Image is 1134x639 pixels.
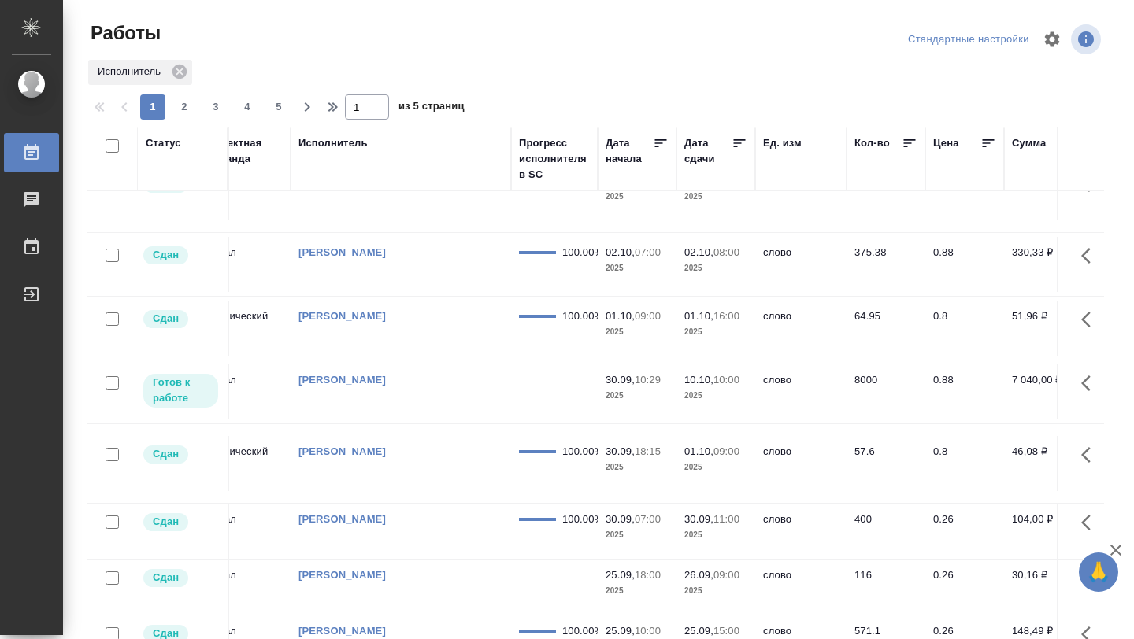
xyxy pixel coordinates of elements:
[684,625,713,637] p: 25.09,
[755,560,847,615] td: слово
[199,301,291,356] td: Технический
[142,512,220,533] div: Менеджер проверил работу исполнителя, передает ее на следующий этап
[684,310,713,322] p: 01.10,
[398,97,465,120] span: из 5 страниц
[153,446,179,462] p: Сдан
[153,311,179,327] p: Сдан
[153,570,179,585] p: Сдан
[713,374,739,386] p: 10:00
[298,135,368,151] div: Исполнитель
[199,560,291,615] td: Русал
[1072,436,1110,474] button: Здесь прячутся важные кнопки
[153,247,179,263] p: Сдан
[1071,24,1104,54] span: Посмотреть информацию
[684,583,747,599] p: 2025
[847,436,925,491] td: 57.6
[142,245,220,266] div: Менеджер проверил работу исполнителя, передает ее на следующий этап
[562,623,590,639] div: 100.00%
[562,308,590,324] div: 100.00%
[1033,20,1071,58] span: Настроить таблицу
[925,364,1004,419] td: 0.88
[1004,237,1083,292] td: 330,33 ₽
[635,569,661,581] p: 18:00
[684,460,747,475] p: 2025
[298,625,386,637] a: [PERSON_NAME]
[713,569,739,581] p: 09:00
[606,513,635,525] p: 30.09,
[1012,135,1046,151] div: Сумма
[755,504,847,559] td: слово
[199,504,291,559] td: Русал
[298,246,386,258] a: [PERSON_NAME]
[713,310,739,322] p: 16:00
[199,237,291,292] td: Русал
[235,99,260,115] span: 4
[684,569,713,581] p: 26.09,
[606,310,635,322] p: 01.10,
[153,514,179,530] p: Сдан
[606,324,669,340] p: 2025
[203,94,228,120] button: 3
[606,583,669,599] p: 2025
[1085,556,1112,589] span: 🙏
[1079,552,1118,592] button: 🙏
[298,445,386,457] a: [PERSON_NAME]
[755,436,847,491] td: слово
[635,246,661,258] p: 07:00
[606,260,669,276] p: 2025
[298,513,386,525] a: [PERSON_NAME]
[1004,560,1083,615] td: 30,16 ₽
[606,460,669,475] p: 2025
[684,374,713,386] p: 10.10,
[847,301,925,356] td: 64.95
[142,308,220,330] div: Менеджер проверил работу исполнителя, передает ее на следующий этап
[925,237,1004,292] td: 0.88
[606,374,635,386] p: 30.09,
[298,310,386,322] a: [PERSON_NAME]
[266,94,291,120] button: 5
[763,135,802,151] div: Ед. изм
[904,28,1033,52] div: split button
[606,445,635,457] p: 30.09,
[1072,301,1110,338] button: Здесь прячутся важные кнопки
[207,135,283,167] div: Проектная команда
[606,246,635,258] p: 02.10,
[606,527,669,543] p: 2025
[235,94,260,120] button: 4
[933,135,959,151] div: Цена
[925,504,1004,559] td: 0.26
[1072,504,1110,541] button: Здесь прячутся важные кнопки
[153,375,209,406] p: Готов к работе
[713,445,739,457] p: 09:00
[1004,364,1083,419] td: 7 040,00 ₽
[199,436,291,491] td: Технический
[925,165,1004,220] td: 0.8
[684,260,747,276] p: 2025
[1004,504,1083,559] td: 104,00 ₽
[519,135,590,183] div: Прогресс исполнителя в SC
[684,388,747,404] p: 2025
[713,246,739,258] p: 08:00
[755,237,847,292] td: слово
[142,444,220,465] div: Менеджер проверил работу исполнителя, передает ее на следующий этап
[298,569,386,581] a: [PERSON_NAME]
[684,527,747,543] p: 2025
[146,135,181,151] div: Статус
[684,135,732,167] div: Дата сдачи
[199,364,291,419] td: Русал
[635,374,661,386] p: 10:29
[562,444,590,460] div: 100.00%
[1004,436,1083,491] td: 46,08 ₽
[847,364,925,419] td: 8000
[755,301,847,356] td: слово
[684,324,747,340] p: 2025
[1072,364,1110,402] button: Здесь прячутся важные кнопки
[713,513,739,525] p: 11:00
[298,374,386,386] a: [PERSON_NAME]
[684,445,713,457] p: 01.10,
[606,569,635,581] p: 25.09,
[713,625,739,637] p: 15:00
[847,560,925,615] td: 116
[635,625,661,637] p: 10:00
[925,560,1004,615] td: 0.26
